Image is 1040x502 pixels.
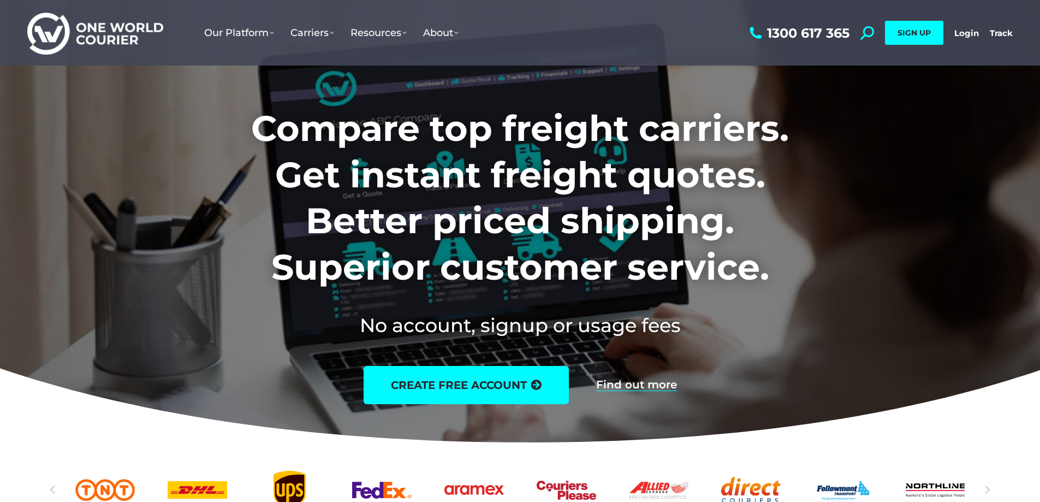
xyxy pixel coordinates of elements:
a: 1300 617 365 [747,26,849,40]
a: Track [990,28,1013,38]
a: Login [954,28,979,38]
span: SIGN UP [898,28,931,38]
span: Carriers [290,27,334,39]
a: Our Platform [196,16,282,50]
a: Carriers [282,16,342,50]
h2: No account, signup or usage fees [179,312,861,339]
a: Find out more [596,379,677,391]
a: Resources [342,16,415,50]
h1: Compare top freight carriers. Get instant freight quotes. Better priced shipping. Superior custom... [179,105,861,290]
img: One World Courier [27,11,163,55]
span: Our Platform [204,27,274,39]
a: create free account [364,366,569,404]
a: SIGN UP [885,21,943,45]
a: About [415,16,467,50]
span: About [423,27,459,39]
span: Resources [350,27,407,39]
